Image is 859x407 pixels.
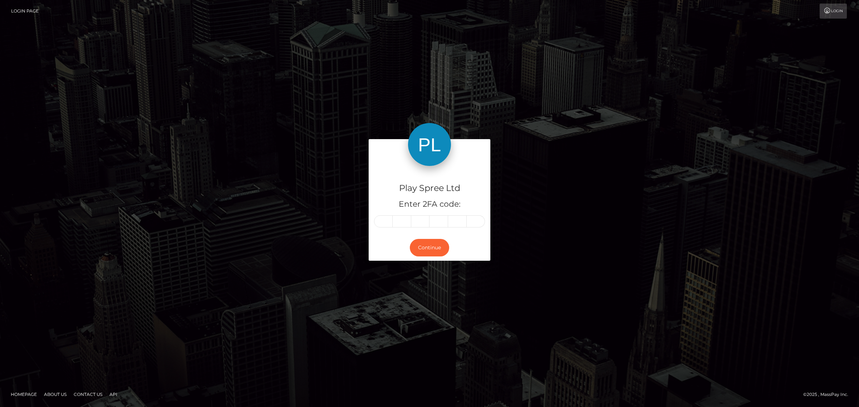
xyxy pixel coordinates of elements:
a: Homepage [8,389,40,400]
h4: Play Spree Ltd [374,182,485,195]
a: API [107,389,120,400]
div: © 2025 , MassPay Inc. [803,391,854,398]
a: About Us [41,389,69,400]
h5: Enter 2FA code: [374,199,485,210]
img: Play Spree Ltd [408,123,451,166]
a: Login Page [11,4,39,19]
button: Continue [410,239,449,256]
a: Contact Us [71,389,105,400]
a: Login [820,4,847,19]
